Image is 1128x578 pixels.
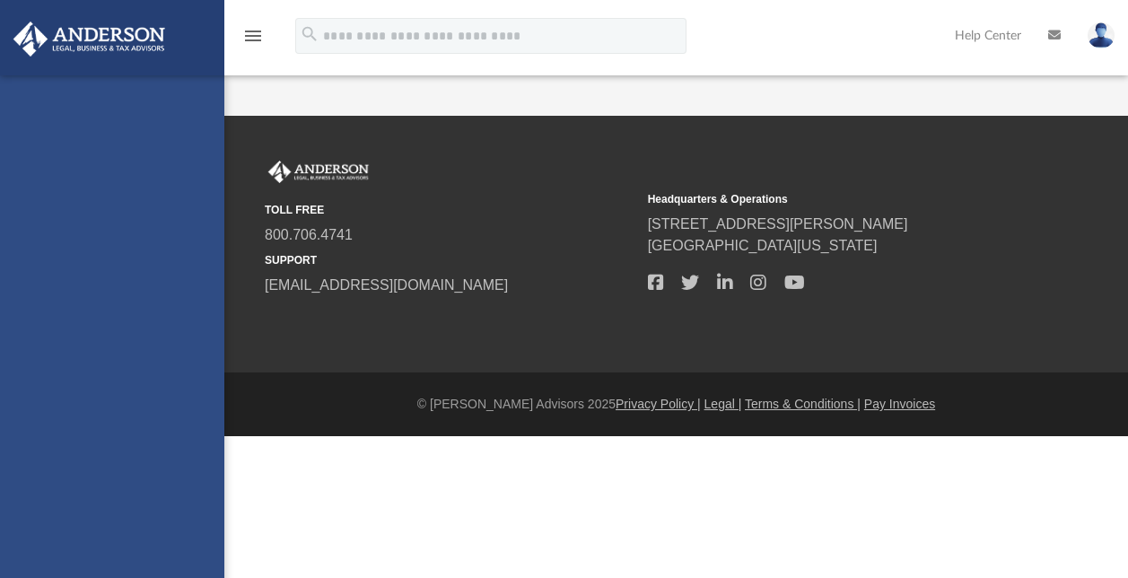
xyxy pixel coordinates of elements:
i: menu [242,25,264,47]
a: Pay Invoices [864,397,935,411]
a: [GEOGRAPHIC_DATA][US_STATE] [648,238,878,253]
img: Anderson Advisors Platinum Portal [8,22,171,57]
small: SUPPORT [265,252,635,268]
small: TOLL FREE [265,202,635,218]
a: 800.706.4741 [265,227,353,242]
a: [STREET_ADDRESS][PERSON_NAME] [648,216,908,232]
div: © [PERSON_NAME] Advisors 2025 [224,395,1128,414]
img: Anderson Advisors Platinum Portal [265,161,372,184]
a: Legal | [704,397,742,411]
a: Privacy Policy | [616,397,701,411]
small: Headquarters & Operations [648,191,1019,207]
i: search [300,24,319,44]
a: Terms & Conditions | [745,397,861,411]
img: User Pic [1088,22,1115,48]
a: [EMAIL_ADDRESS][DOMAIN_NAME] [265,277,508,293]
a: menu [242,34,264,47]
